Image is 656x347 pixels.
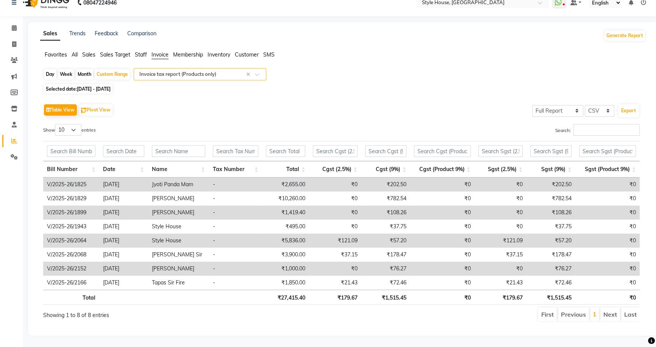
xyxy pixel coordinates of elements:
[579,145,636,157] input: Search Sgst (Product 9%)
[148,192,209,206] td: [PERSON_NAME]
[45,51,67,58] span: Favorites
[475,276,526,290] td: ₹21.43
[47,145,95,157] input: Search Bill Number
[99,220,148,234] td: [DATE]
[309,177,361,192] td: ₹0
[309,161,361,177] th: Cgst (2.5%): activate to sort column ascending
[262,290,309,305] th: ₹27,415.40
[263,51,275,58] span: SMS
[410,248,475,262] td: ₹0
[475,262,526,276] td: ₹0
[309,206,361,220] td: ₹0
[555,124,640,136] label: Search:
[152,145,205,157] input: Search Name
[99,192,148,206] td: [DATE]
[99,262,148,276] td: [DATE]
[309,276,361,290] td: ₹21.43
[618,104,639,117] button: Export
[43,124,96,136] label: Show entries
[148,248,209,262] td: [PERSON_NAME] Sir
[43,290,99,305] th: Total
[235,51,259,58] span: Customer
[309,262,361,276] td: ₹0
[309,290,361,305] th: ₹179.67
[365,145,406,157] input: Search Cgst (9%)
[526,177,575,192] td: ₹202.50
[77,86,111,92] span: [DATE] - [DATE]
[309,220,361,234] td: ₹0
[148,234,209,248] td: Style House
[209,161,262,177] th: Tax Number: activate to sort column ascending
[604,30,645,41] button: Generate Report
[76,69,93,80] div: Month
[69,30,86,37] a: Trends
[55,124,81,136] select: Showentries
[410,161,475,177] th: Cgst (Product 9%): activate to sort column ascending
[81,108,87,113] img: pivot.png
[361,276,410,290] td: ₹72.46
[474,290,526,305] th: ₹179.67
[173,51,203,58] span: Membership
[361,206,410,220] td: ₹108.26
[209,262,262,276] td: -
[361,161,410,177] th: Cgst (9%): activate to sort column ascending
[309,234,361,248] td: ₹121.09
[262,206,309,220] td: ₹1,419.40
[410,276,475,290] td: ₹0
[148,177,209,192] td: Jyoti Panda Mam
[209,177,262,192] td: -
[575,234,640,248] td: ₹0
[475,192,526,206] td: ₹0
[526,262,575,276] td: ₹76.27
[43,220,99,234] td: V/2025-26/1943
[213,145,258,157] input: Search Tax Number
[410,234,475,248] td: ₹0
[478,145,523,157] input: Search Sgst (2.5%)
[148,206,209,220] td: [PERSON_NAME]
[79,104,112,116] button: Pivot View
[99,248,148,262] td: [DATE]
[43,276,99,290] td: V/2025-26/2166
[530,145,572,157] input: Search Sgst (9%)
[208,51,230,58] span: Inventory
[414,145,471,157] input: Search Cgst (Product 9%)
[103,145,144,157] input: Search Date
[209,192,262,206] td: -
[309,192,361,206] td: ₹0
[262,192,309,206] td: ₹10,260.00
[43,234,99,248] td: V/2025-26/2064
[361,192,410,206] td: ₹782.54
[475,248,526,262] td: ₹37.15
[361,290,410,305] th: ₹1,515.45
[266,145,305,157] input: Search Total
[209,220,262,234] td: -
[262,248,309,262] td: ₹3,900.00
[361,220,410,234] td: ₹37.75
[44,84,112,94] span: Selected date:
[593,310,597,318] a: 1
[152,51,169,58] span: Invoice
[410,262,475,276] td: ₹0
[148,276,209,290] td: Tapas Sir Fire
[127,30,156,37] a: Comparison
[209,206,262,220] td: -
[575,290,640,305] th: ₹0
[246,71,253,79] span: Clear all
[262,234,309,248] td: ₹5,836.00
[410,220,475,234] td: ₹0
[262,276,309,290] td: ₹1,850.00
[313,145,357,157] input: Search Cgst (2.5%)
[526,234,575,248] td: ₹57.20
[43,206,99,220] td: V/2025-26/1899
[58,69,74,80] div: Week
[262,262,309,276] td: ₹1,000.00
[575,206,640,220] td: ₹0
[43,248,99,262] td: V/2025-26/2068
[575,220,640,234] td: ₹0
[99,276,148,290] td: [DATE]
[43,307,285,319] div: Showing 1 to 8 of 8 entries
[209,234,262,248] td: -
[361,248,410,262] td: ₹178.47
[526,276,575,290] td: ₹72.46
[99,206,148,220] td: [DATE]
